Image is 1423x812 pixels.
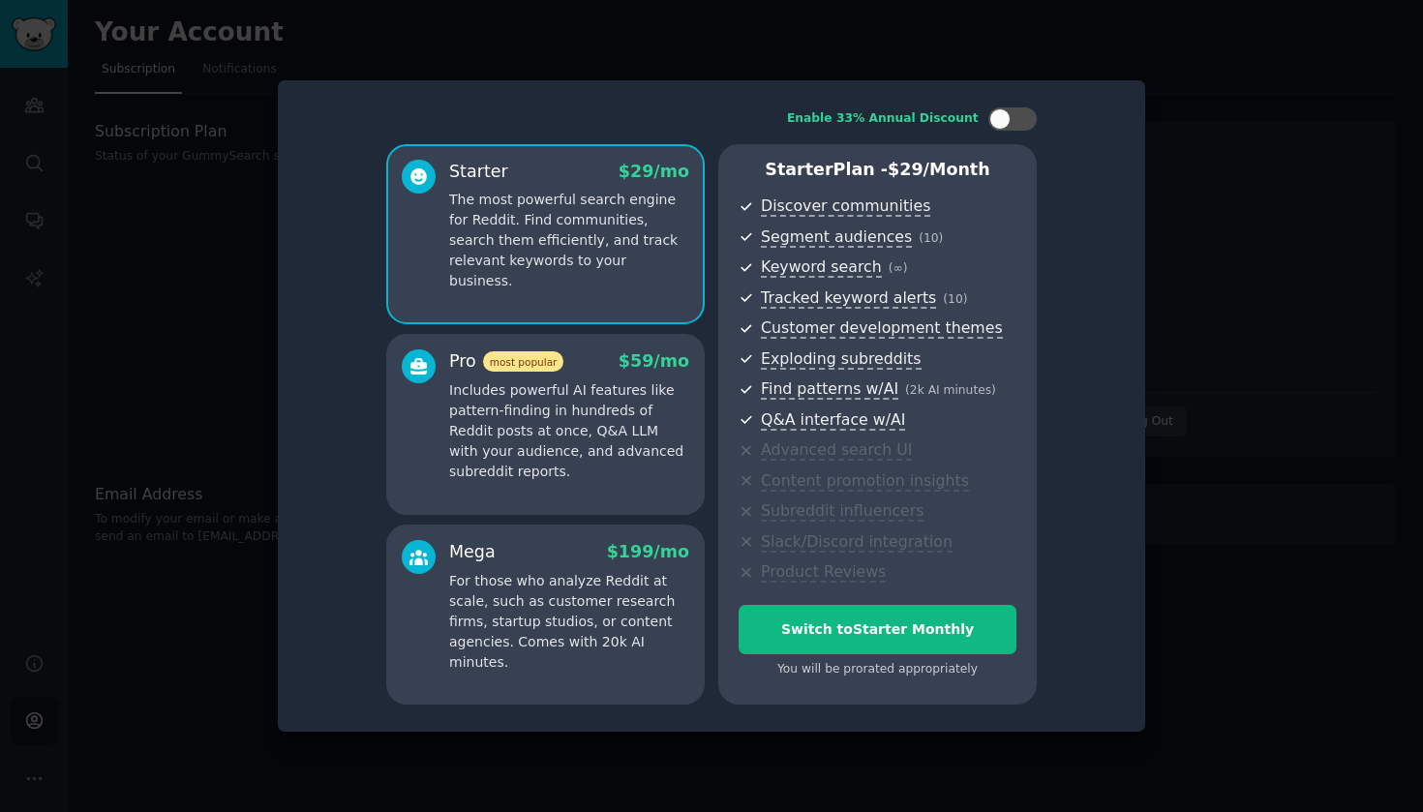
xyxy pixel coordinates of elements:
[607,542,689,561] span: $ 199 /mo
[761,196,930,217] span: Discover communities
[483,351,564,372] span: most popular
[449,160,508,184] div: Starter
[761,532,953,553] span: Slack/Discord integration
[761,471,969,492] span: Content promotion insights
[761,440,912,461] span: Advanced search UI
[619,351,689,371] span: $ 59 /mo
[761,318,1003,339] span: Customer development themes
[787,110,979,128] div: Enable 33% Annual Discount
[761,288,936,309] span: Tracked keyword alerts
[449,540,496,564] div: Mega
[761,562,886,583] span: Product Reviews
[943,292,967,306] span: ( 10 )
[761,501,923,522] span: Subreddit influencers
[761,349,921,370] span: Exploding subreddits
[449,571,689,673] p: For those who analyze Reddit at scale, such as customer research firms, startup studios, or conte...
[739,605,1016,654] button: Switch toStarter Monthly
[619,162,689,181] span: $ 29 /mo
[761,257,882,278] span: Keyword search
[905,383,996,397] span: ( 2k AI minutes )
[889,261,908,275] span: ( ∞ )
[739,158,1016,182] p: Starter Plan -
[739,661,1016,678] div: You will be prorated appropriately
[761,227,912,248] span: Segment audiences
[449,190,689,291] p: The most powerful search engine for Reddit. Find communities, search them efficiently, and track ...
[761,379,898,400] span: Find patterns w/AI
[919,231,943,245] span: ( 10 )
[449,380,689,482] p: Includes powerful AI features like pattern-finding in hundreds of Reddit posts at once, Q&A LLM w...
[888,160,990,179] span: $ 29 /month
[761,410,905,431] span: Q&A interface w/AI
[740,619,1015,640] div: Switch to Starter Monthly
[449,349,563,374] div: Pro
